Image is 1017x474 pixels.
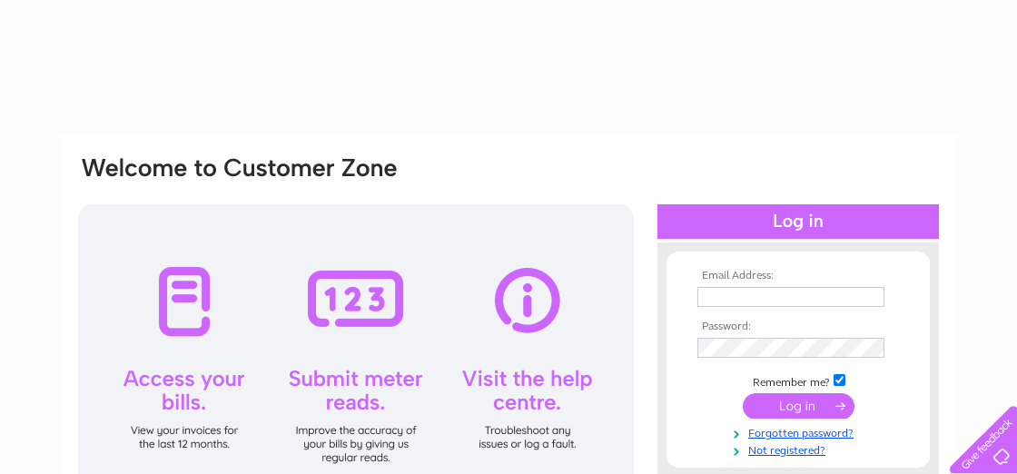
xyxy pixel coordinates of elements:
a: Forgotten password? [697,423,903,440]
input: Submit [743,393,854,419]
th: Password: [693,321,903,333]
a: Not registered? [697,440,903,458]
td: Remember me? [693,371,903,390]
th: Email Address: [693,270,903,282]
